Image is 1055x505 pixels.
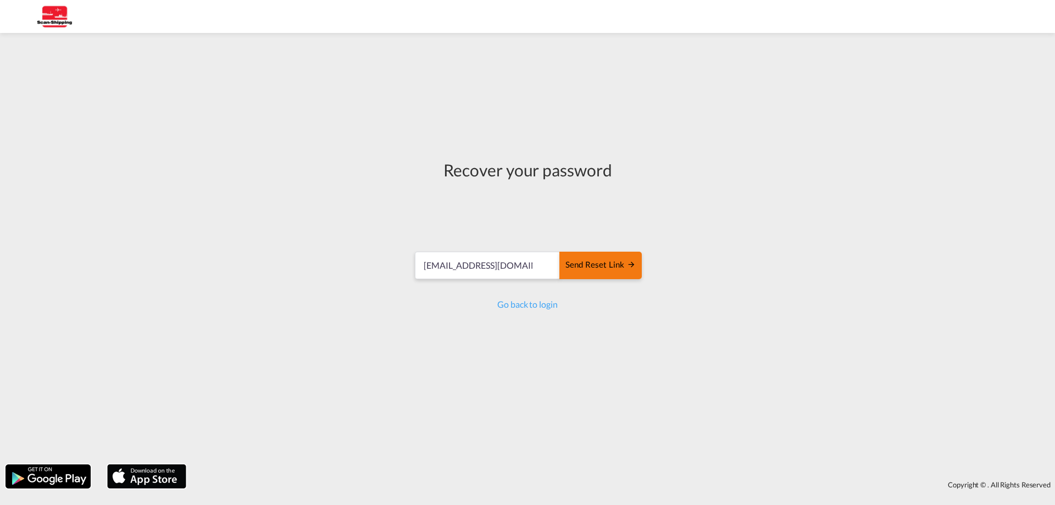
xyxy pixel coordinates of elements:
[565,259,636,271] div: Send reset link
[106,463,187,490] img: apple.png
[497,299,557,309] a: Go back to login
[192,475,1055,494] div: Copyright © . All Rights Reserved
[16,4,91,29] img: 123b615026f311ee80dabbd30bc9e10f.jpg
[4,463,92,490] img: google.png
[413,158,642,181] div: Recover your password
[559,252,642,279] button: SEND RESET LINK
[627,260,636,269] md-icon: icon-arrow-right
[444,192,611,235] iframe: reCAPTCHA
[415,252,560,279] input: Email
